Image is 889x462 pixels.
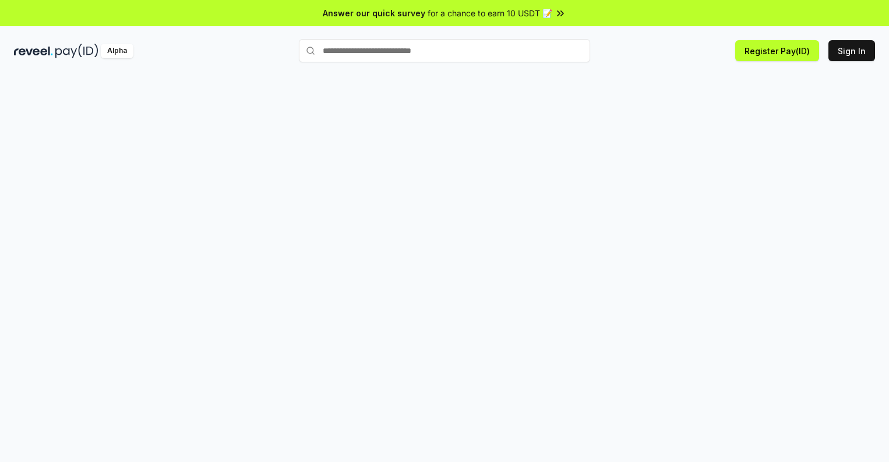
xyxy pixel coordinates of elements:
[14,44,53,58] img: reveel_dark
[323,7,425,19] span: Answer our quick survey
[735,40,819,61] button: Register Pay(ID)
[101,44,133,58] div: Alpha
[428,7,552,19] span: for a chance to earn 10 USDT 📝
[55,44,98,58] img: pay_id
[828,40,875,61] button: Sign In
